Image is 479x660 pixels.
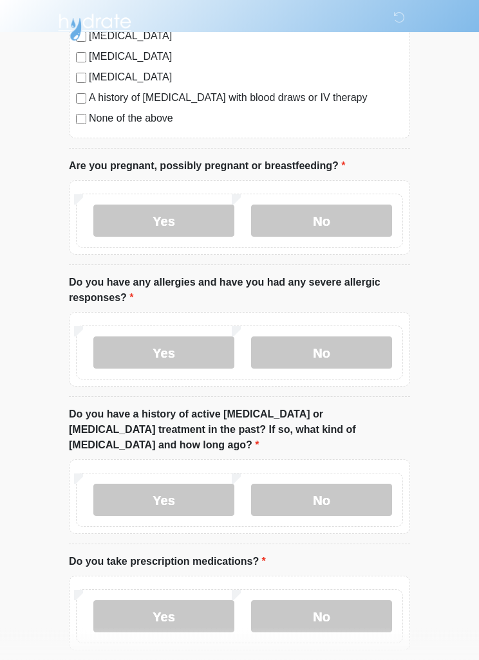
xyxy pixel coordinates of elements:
label: [MEDICAL_DATA] [89,70,403,86]
input: [MEDICAL_DATA] [76,73,86,84]
label: Do you have a history of active [MEDICAL_DATA] or [MEDICAL_DATA] treatment in the past? If so, wh... [69,407,410,454]
label: No [251,484,392,517]
input: [MEDICAL_DATA] [76,53,86,63]
label: No [251,601,392,633]
label: Yes [93,205,234,237]
label: [MEDICAL_DATA] [89,50,403,65]
input: None of the above [76,115,86,125]
label: None of the above [89,111,403,127]
label: Yes [93,484,234,517]
label: A history of [MEDICAL_DATA] with blood draws or IV therapy [89,91,403,106]
label: Are you pregnant, possibly pregnant or breastfeeding? [69,159,345,174]
input: A history of [MEDICAL_DATA] with blood draws or IV therapy [76,94,86,104]
label: Yes [93,337,234,369]
label: Do you take prescription medications? [69,555,266,570]
img: Hydrate IV Bar - Scottsdale Logo [56,10,133,42]
label: Do you have any allergies and have you had any severe allergic responses? [69,275,410,306]
label: Yes [93,601,234,633]
label: No [251,337,392,369]
label: No [251,205,392,237]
